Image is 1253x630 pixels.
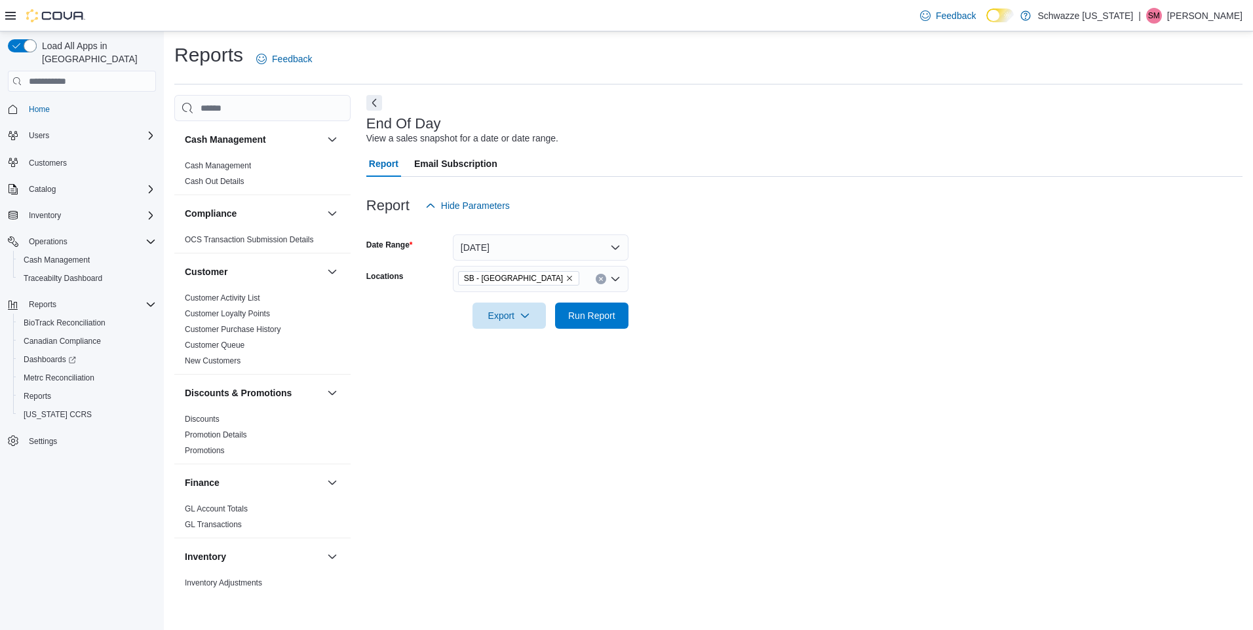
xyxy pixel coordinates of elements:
a: Settings [24,434,62,449]
a: GL Account Totals [185,504,248,513]
button: Reports [24,297,62,312]
a: Customer Queue [185,341,244,350]
p: Schwazze [US_STATE] [1037,8,1133,24]
input: Dark Mode [986,9,1014,22]
button: Users [3,126,161,145]
span: Reports [24,391,51,401]
a: Customers [24,155,72,171]
span: SM [1148,8,1160,24]
span: Customer Purchase History [185,324,281,335]
a: Home [24,102,55,117]
a: Dashboards [18,352,81,367]
button: Settings [3,432,161,451]
button: Operations [3,232,161,251]
span: Metrc Reconciliation [18,370,156,386]
h3: Inventory [185,550,226,563]
button: Home [3,100,161,119]
span: Canadian Compliance [24,336,101,346]
button: Finance [185,476,322,489]
a: Cash Out Details [185,177,244,186]
span: Operations [29,236,67,247]
span: Metrc Reconciliation [24,373,94,383]
button: Users [24,128,54,143]
h3: Finance [185,476,220,489]
span: Cash Management [24,255,90,265]
span: Export [480,303,538,329]
span: Inventory [24,208,156,223]
span: Reports [18,388,156,404]
img: Cova [26,9,85,22]
a: Inventory Adjustments [185,578,262,587]
a: New Customers [185,356,241,365]
a: Feedback [251,46,317,72]
span: Home [29,104,50,115]
button: Discounts & Promotions [324,385,340,401]
button: Customers [3,153,161,172]
span: Customers [29,158,67,168]
span: SB - Aurora [458,271,579,286]
span: Feedback [936,9,976,22]
span: Customer Activity List [185,293,260,303]
button: Customer [185,265,322,278]
span: Report [369,151,398,177]
span: Cash Management [185,160,251,171]
a: Traceabilty Dashboard [18,270,107,286]
a: GL Transactions [185,520,242,529]
span: Reports [24,297,156,312]
h3: Compliance [185,207,237,220]
button: Inventory [324,549,340,565]
a: Canadian Compliance [18,333,106,349]
button: Canadian Compliance [13,332,161,350]
span: Dashboards [24,354,76,365]
button: Cash Management [185,133,322,146]
span: Settings [29,436,57,447]
button: Reports [3,295,161,314]
p: | [1138,8,1141,24]
button: Export [472,303,546,329]
button: Run Report [555,303,628,329]
span: Traceabilty Dashboard [24,273,102,284]
a: Metrc Reconciliation [18,370,100,386]
a: Customer Activity List [185,293,260,303]
button: Operations [24,234,73,250]
a: Customer Purchase History [185,325,281,334]
button: Compliance [324,206,340,221]
span: Email Subscription [414,151,497,177]
button: Customer [324,264,340,280]
span: Home [24,101,156,117]
div: Finance [174,501,351,538]
button: Remove SB - Aurora from selection in this group [566,274,573,282]
h1: Reports [174,42,243,68]
span: Catalog [29,184,56,195]
a: Discounts [185,415,220,424]
span: [US_STATE] CCRS [24,409,92,420]
button: Reports [13,387,161,405]
span: Promotion Details [185,430,247,440]
span: Cash Out Details [185,176,244,187]
a: Reports [18,388,56,404]
button: Traceabilty Dashboard [13,269,161,287]
a: Customer Loyalty Points [185,309,270,318]
span: Inventory Adjustments [185,578,262,588]
button: Cash Management [13,251,161,269]
a: Cash Management [18,252,95,268]
nav: Complex example [8,94,156,485]
h3: Customer [185,265,227,278]
span: Inventory [29,210,61,221]
button: Open list of options [610,274,621,284]
button: Hide Parameters [420,193,515,219]
a: Feedback [915,3,981,29]
span: Cash Management [18,252,156,268]
span: Discounts [185,414,220,424]
button: Inventory [3,206,161,225]
button: Cash Management [324,132,340,147]
div: Sarah McDole [1146,8,1162,24]
h3: Report [366,198,410,213]
a: BioTrack Reconciliation [18,315,111,331]
span: Hide Parameters [441,199,510,212]
p: [PERSON_NAME] [1167,8,1243,24]
button: [DATE] [453,234,628,261]
span: Washington CCRS [18,407,156,422]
